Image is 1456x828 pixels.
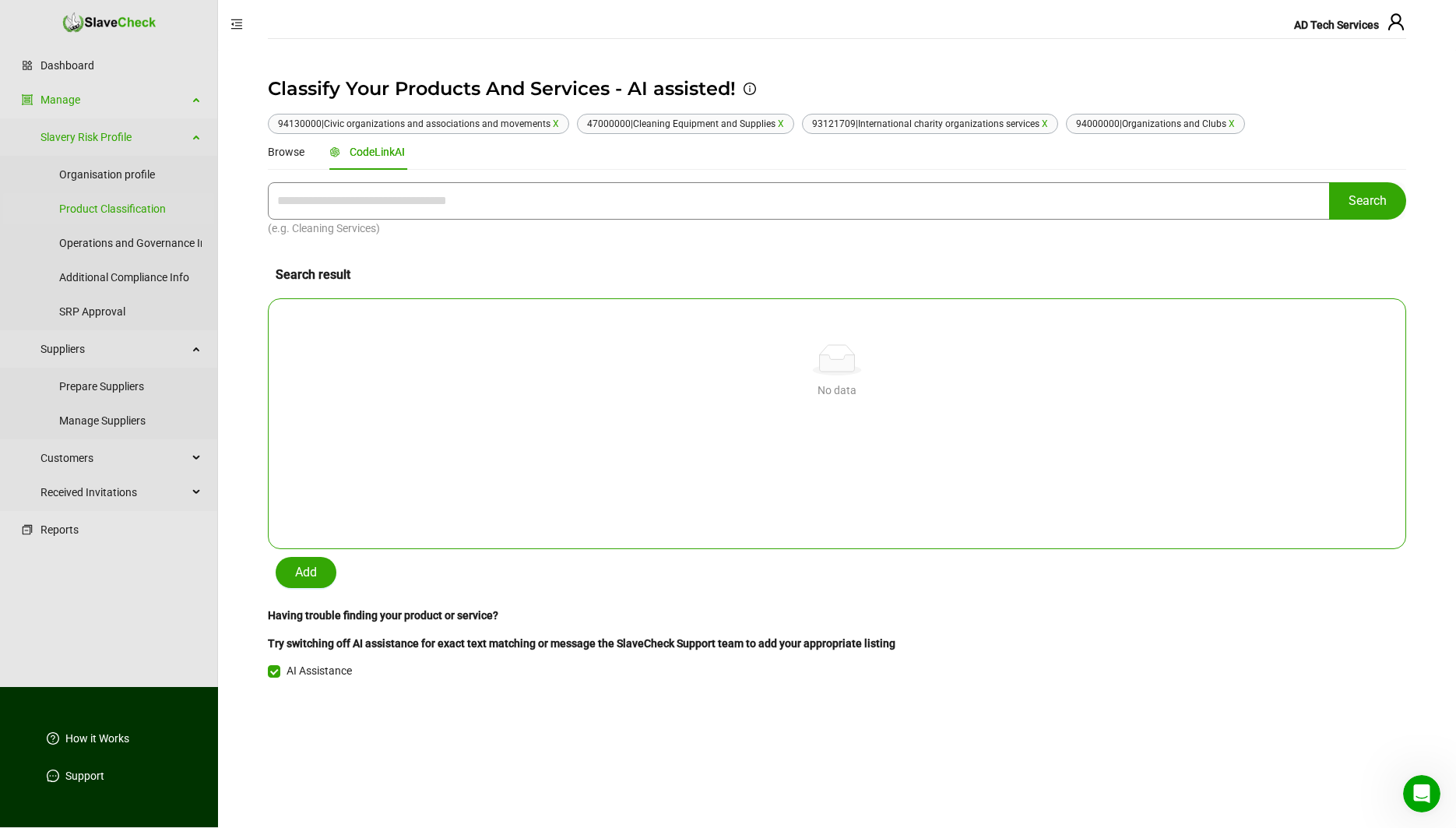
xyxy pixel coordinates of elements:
a: Product Classification [59,193,202,224]
a: Operations and Governance Info [59,227,216,259]
a: Manage [40,84,188,115]
span: info-circle [744,83,756,95]
span: Received Invitations [40,477,188,508]
div: Close [498,6,526,34]
span: message [47,770,59,782]
div: 47000000 | Cleaning Equipment and Supplies [587,116,784,132]
h1: Classify Your Products And Services - AI assisted! [268,76,1406,101]
a: Dashboard [40,50,202,81]
button: go back [10,6,40,36]
a: Support [65,768,104,784]
span: (e.g. Cleaning Services) [268,222,380,234]
div: 94130000 | Civic organizations and associations and movements [278,116,559,132]
a: X [553,118,559,129]
span: Suppliers [40,333,188,365]
span: user [1387,12,1405,31]
div: 94000000 | Organizations and Clubs [1076,116,1235,132]
span: AI Assistance [280,663,358,679]
a: X [1229,118,1235,129]
div: Browse [268,143,304,160]
button: Search [1329,182,1406,220]
span: Search [1349,192,1387,210]
span: open-a-i [329,146,340,157]
iframe: Intercom live chat [1403,775,1440,812]
h5: Search result [276,266,1398,284]
a: Prepare Suppliers [59,371,202,402]
a: Reports [40,514,202,545]
a: Slavery Risk Profile [40,122,188,153]
a: X [1042,118,1048,129]
div: 93121709 | International charity organizations services [812,116,1048,132]
h3: Having trouble finding your product or service? [268,607,1406,624]
span: Add [295,563,317,582]
a: SRP Approval [59,296,202,327]
a: X [778,118,784,129]
div: No data [295,382,1379,399]
button: Add [276,557,336,588]
span: AD Tech Services [1294,19,1379,31]
button: Collapse window [468,6,498,36]
span: Customers [40,442,188,474]
a: Organisation profile [59,159,202,190]
span: question-circle [47,732,59,745]
a: How it Works [65,731,129,746]
a: Additional Compliance Info [59,262,202,293]
span: group [22,94,33,105]
h3: Try switching off AI assistance for exact text matching or message the SlaveCheck Support team to... [268,635,1406,652]
span: menu-fold [230,18,243,30]
a: Manage Suppliers [59,405,202,436]
span: CodeLinkAI [350,146,405,158]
